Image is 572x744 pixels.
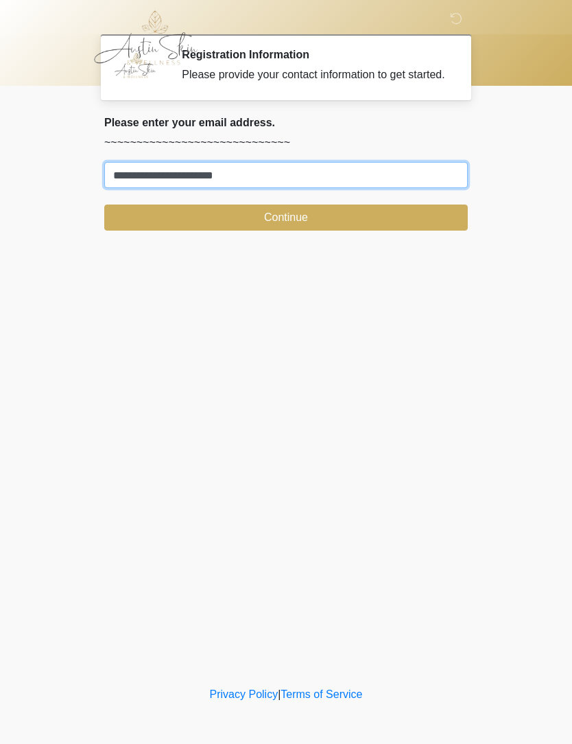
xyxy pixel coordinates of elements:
p: ~~~~~~~~~~~~~~~~~~~~~~~~~~~~~ [104,135,468,151]
a: | [278,688,281,700]
a: Terms of Service [281,688,362,700]
button: Continue [104,205,468,231]
a: Privacy Policy [210,688,278,700]
img: Austin Skin & Wellness Logo [91,10,212,65]
h2: Please enter your email address. [104,116,468,129]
